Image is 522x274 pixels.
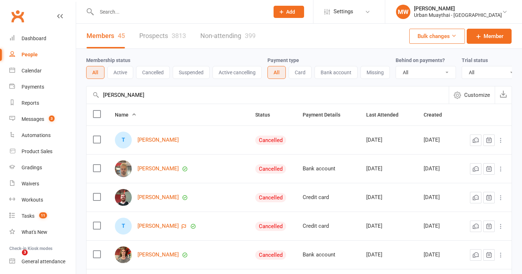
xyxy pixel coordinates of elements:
div: Automations [22,132,51,138]
span: Name [115,112,136,118]
div: Reports [22,100,39,106]
div: General attendance [22,259,65,264]
div: Cancelled [255,250,286,260]
label: Behind on payments? [396,57,445,63]
a: Members45 [87,24,125,48]
a: Payments [9,79,76,95]
div: Product Sales [22,148,52,154]
div: What's New [22,229,47,235]
div: Tasks [22,213,34,219]
div: Payments [22,84,44,90]
a: Workouts [9,192,76,208]
a: Reports [9,95,76,111]
span: Payment Details [303,112,348,118]
div: Gradings [22,165,42,170]
a: Member [467,29,512,44]
a: Non-attending399 [200,24,256,48]
button: Active [107,66,133,79]
div: Cancelled [255,164,286,174]
iframe: Intercom live chat [7,250,24,267]
button: Active cancelling [213,66,262,79]
div: [DATE] [424,223,453,229]
div: Cancelled [255,136,286,145]
div: [DATE] [424,252,453,258]
a: General attendance kiosk mode [9,254,76,270]
div: People [22,52,38,57]
a: People [9,47,76,63]
button: All [86,66,104,79]
span: Last Attended [366,112,406,118]
div: [DATE] [424,194,453,200]
span: Status [255,112,278,118]
div: Cancelled [255,222,286,231]
span: Created [424,112,450,118]
a: Tasks 11 [9,208,76,224]
span: Customize [464,91,490,99]
a: Calendar [9,63,76,79]
a: Gradings [9,160,76,176]
div: Bank account [303,166,353,172]
span: 3 [49,115,55,122]
span: 3 [22,250,28,255]
button: Cancelled [136,66,170,79]
a: [PERSON_NAME] [138,252,179,258]
div: Bank account [303,252,353,258]
a: What's New [9,224,76,240]
div: Dashboard [22,36,46,41]
div: Tom [115,218,132,235]
a: Prospects3813 [139,24,186,48]
button: Name [115,110,136,119]
div: 45 [118,32,125,39]
div: Credit card [303,223,353,229]
input: Search by contact name [87,86,449,104]
div: 399 [245,32,256,39]
button: Card [289,66,312,79]
div: Urban Muaythai - [GEOGRAPHIC_DATA] [414,12,502,18]
button: Bulk changes [409,29,465,44]
div: MW [396,5,410,19]
img: Tom [115,246,132,263]
a: [PERSON_NAME] [138,223,179,229]
button: All [267,66,286,79]
span: Settings [334,4,353,20]
div: [DATE] [366,223,411,229]
a: Dashboard [9,30,76,47]
a: Clubworx [9,7,27,25]
input: Search... [94,7,264,17]
div: 3813 [172,32,186,39]
a: Waivers [9,176,76,192]
button: Created [424,110,450,119]
div: Calendar [22,68,42,74]
span: Member [484,32,503,41]
span: 11 [39,212,47,218]
button: Customize [449,86,495,104]
button: Add [274,6,304,18]
div: [DATE] [366,166,411,172]
a: Product Sales [9,143,76,160]
a: [PERSON_NAME] [138,166,179,172]
a: [PERSON_NAME] [138,137,179,143]
button: Status [255,110,278,119]
button: Last Attended [366,110,406,119]
div: Cancelled [255,193,286,202]
button: Payment Details [303,110,348,119]
div: Messages [22,116,44,122]
div: [PERSON_NAME] [414,5,502,12]
a: Messages 3 [9,111,76,127]
button: Suspended [173,66,210,79]
div: [DATE] [424,166,453,172]
div: [DATE] [366,137,411,143]
div: Workouts [22,197,43,203]
button: Missing [360,66,390,79]
div: [DATE] [366,252,411,258]
a: [PERSON_NAME] [138,194,179,200]
label: Trial status [462,57,488,63]
div: Tom [115,132,132,148]
button: Bank account [314,66,358,79]
label: Membership status [86,57,130,63]
img: Sean [115,160,132,177]
a: Automations [9,127,76,143]
label: Payment type [267,57,299,63]
div: Waivers [22,181,39,186]
div: [DATE] [424,137,453,143]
